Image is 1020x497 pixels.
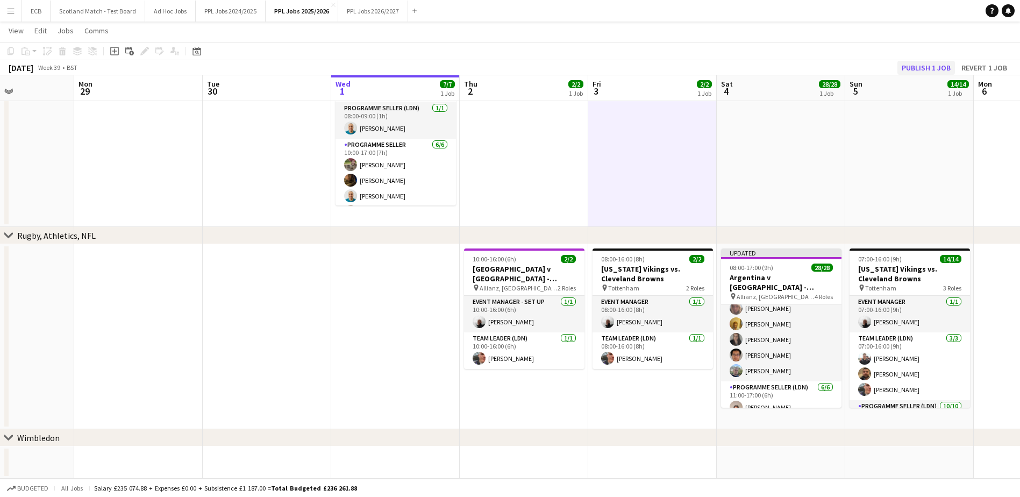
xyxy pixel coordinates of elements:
span: 4 [719,85,733,97]
span: 2/2 [689,255,704,263]
app-card-role: Team Leader (LDN)3/307:00-16:00 (9h)[PERSON_NAME][PERSON_NAME][PERSON_NAME] [850,332,970,400]
app-card-role: Event Manager1/108:00-16:00 (8h)[PERSON_NAME] [593,296,713,332]
span: Tottenham [608,284,639,292]
div: BST [67,63,77,72]
div: 1 Job [697,89,711,97]
span: 4 Roles [815,293,833,301]
span: 3 Roles [943,284,961,292]
div: Rugby, Athletics, NFL [17,230,96,241]
span: Mon [978,79,992,89]
span: 7/7 [440,80,455,88]
div: 1 Job [569,89,583,97]
app-job-card: 10:00-16:00 (6h)2/2[GEOGRAPHIC_DATA] v [GEOGRAPHIC_DATA] - Allianz, [GEOGRAPHIC_DATA] - Setup All... [464,248,584,369]
span: Total Budgeted £236 261.88 [271,484,357,492]
button: Scotland Match - Test Board [51,1,145,22]
app-card-role: Team Leader (LDN)1/108:00-16:00 (8h)[PERSON_NAME] [593,332,713,369]
app-card-role: Programme Seller (LDN)6/611:00-17:00 (6h)[PERSON_NAME] [721,381,841,496]
div: 1 Job [948,89,968,97]
span: Sat [721,79,733,89]
span: 14/14 [947,80,969,88]
span: 08:00-17:00 (9h) [730,264,773,272]
span: Week 39 [35,63,62,72]
h3: [US_STATE] Vikings vs. Cleveland Browns [593,264,713,283]
span: Comms [84,26,109,35]
a: Jobs [53,24,78,38]
h3: Argentina v [GEOGRAPHIC_DATA] - Allianz, [GEOGRAPHIC_DATA] - 15:10 KO [721,273,841,292]
button: Publish 1 job [897,61,955,75]
div: 1 Job [819,89,840,97]
button: PPL Jobs 2025/2026 [266,1,338,22]
span: 6 [976,85,992,97]
span: 2 Roles [558,284,576,292]
span: 29 [77,85,92,97]
button: ECB [22,1,51,22]
a: Edit [30,24,51,38]
div: 1 Job [440,89,454,97]
span: 07:00-16:00 (9h) [858,255,902,263]
span: Allianz, [GEOGRAPHIC_DATA] [737,293,815,301]
span: Tue [207,79,219,89]
button: Budgeted [5,482,50,494]
a: View [4,24,28,38]
button: PPL Jobs 2024/2025 [196,1,266,22]
span: Fri [593,79,601,89]
button: Revert 1 job [957,61,1011,75]
app-card-role: Programme Seller6/610:00-17:00 (7h)[PERSON_NAME][PERSON_NAME][PERSON_NAME] [336,139,456,253]
span: 2/2 [561,255,576,263]
span: 2 [462,85,477,97]
span: Mon [79,79,92,89]
app-job-card: Updated08:00-17:00 (9h)28/28Argentina v [GEOGRAPHIC_DATA] - Allianz, [GEOGRAPHIC_DATA] - 15:10 KO... [721,248,841,408]
app-job-card: 07:00-16:00 (9h)14/14[US_STATE] Vikings vs. Cleveland Browns Tottenham3 RolesEvent Manager1/107:0... [850,248,970,408]
button: PPL Jobs 2026/2027 [338,1,408,22]
span: Budgeted [17,485,48,492]
span: Allianz, [GEOGRAPHIC_DATA] [480,284,558,292]
span: Jobs [58,26,74,35]
span: 08:00-16:00 (8h) [601,255,645,263]
app-card-role: Team Leader (LDN)1/110:00-16:00 (6h)[PERSON_NAME] [464,332,584,369]
span: Tottenham [865,284,896,292]
span: 30 [205,85,219,97]
span: 1 [334,85,351,97]
h3: [US_STATE] Vikings vs. Cleveland Browns [850,264,970,283]
span: Edit [34,26,47,35]
h3: [GEOGRAPHIC_DATA] v [GEOGRAPHIC_DATA] - Allianz, [GEOGRAPHIC_DATA] - Setup [464,264,584,283]
div: Updated [721,248,841,257]
span: 5 [848,85,862,97]
app-job-card: 08:00-16:00 (8h)2/2[US_STATE] Vikings vs. Cleveland Browns Tottenham2 RolesEvent Manager1/108:00-... [593,248,713,369]
span: All jobs [59,484,85,492]
span: 2 Roles [686,284,704,292]
app-job-card: In progress08:00-17:00 (9h)7/7(M) Eng v SA 2nd ODI - Lord's - Correction of Pay Rate Lord's2 Role... [336,46,456,205]
span: 10:00-16:00 (6h) [473,255,516,263]
button: Ad Hoc Jobs [145,1,196,22]
span: 2/2 [697,80,712,88]
div: Salary £235 074.88 + Expenses £0.00 + Subsistence £1 187.00 = [94,484,357,492]
span: Sun [850,79,862,89]
span: 28/28 [811,264,833,272]
span: View [9,26,24,35]
div: Wimbledon [17,432,60,443]
span: 3 [591,85,601,97]
span: 28/28 [819,80,840,88]
div: [DATE] [9,62,33,73]
span: Wed [336,79,351,89]
a: Comms [80,24,113,38]
app-card-role: Event Manager - Set up1/110:00-16:00 (6h)[PERSON_NAME] [464,296,584,332]
app-card-role: Programme Seller (LDN)1/108:00-09:00 (1h)[PERSON_NAME] [336,102,456,139]
span: Thu [464,79,477,89]
span: 2/2 [568,80,583,88]
span: 14/14 [940,255,961,263]
app-card-role: Event Manager1/107:00-16:00 (9h)[PERSON_NAME] [850,296,970,332]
